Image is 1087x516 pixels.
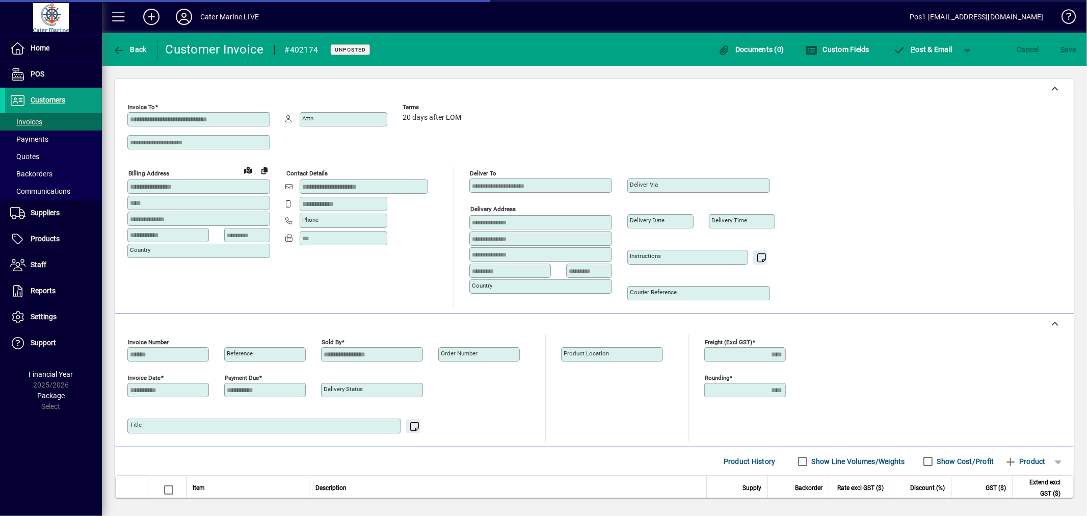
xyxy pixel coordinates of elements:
a: Support [5,330,102,356]
mat-label: Deliver To [470,170,496,177]
span: Support [31,339,56,347]
app-page-header-button: Back [102,40,158,59]
span: Terms [403,104,464,111]
div: #402174 [285,42,319,58]
a: View on map [240,162,256,178]
span: Product [1004,453,1046,470]
span: Supply [743,482,761,494]
a: Quotes [5,148,102,165]
mat-label: Country [130,246,150,253]
label: Show Line Volumes/Weights [810,456,905,467]
mat-label: Courier Reference [630,289,677,296]
mat-label: Invoice To [128,104,155,111]
div: Pos1 [EMAIL_ADDRESS][DOMAIN_NAME] [910,9,1044,25]
span: Extend excl GST ($) [1019,477,1061,499]
button: Product History [720,452,780,471]
span: Backorders [10,170,52,178]
span: GST ($) [986,482,1006,494]
label: Show Cost/Profit [935,456,994,467]
a: Backorders [5,165,102,183]
span: POS [31,70,44,78]
a: Home [5,36,102,61]
a: Staff [5,252,102,278]
mat-label: Product location [564,350,609,357]
button: Custom Fields [803,40,872,59]
a: Settings [5,304,102,330]
button: Profile [168,8,200,26]
button: Product [999,452,1051,471]
button: Copy to Delivery address [256,162,273,178]
span: Item [193,482,205,494]
mat-label: Country [472,282,492,289]
a: Reports [5,278,102,304]
button: Add [135,8,168,26]
span: ave [1061,41,1076,58]
mat-label: Instructions [630,252,661,260]
mat-label: Phone [302,216,319,223]
a: POS [5,62,102,87]
mat-label: Delivery status [324,385,363,393]
mat-label: Delivery date [630,217,665,224]
mat-label: Order number [441,350,478,357]
mat-label: Rounding [705,374,729,381]
mat-label: Attn [302,115,313,122]
mat-label: Deliver via [630,181,658,188]
span: 20 days after EOM [403,114,461,122]
span: Payments [10,135,48,143]
a: Invoices [5,113,102,131]
span: Back [113,45,147,54]
a: Knowledge Base [1054,2,1074,35]
span: Discount (%) [910,482,945,494]
mat-label: Freight (excl GST) [705,339,752,346]
div: Customer Invoice [166,41,264,58]
span: Suppliers [31,209,60,217]
span: Reports [31,287,56,295]
span: ost & Email [893,45,952,54]
span: Products [31,235,60,243]
span: Invoices [10,118,42,126]
span: Customers [31,96,65,104]
span: Backorder [795,482,823,494]
div: Cater Marine LIVE [200,9,259,25]
span: Home [31,44,49,52]
span: Unposted [335,46,366,53]
span: S [1061,45,1065,54]
mat-label: Delivery time [711,217,747,224]
span: Settings [31,313,57,321]
span: Product History [724,453,776,470]
span: Staff [31,261,46,269]
mat-label: Invoice date [128,374,161,381]
span: Communications [10,187,70,195]
span: P [911,45,916,54]
mat-label: Reference [227,350,253,357]
mat-label: Title [130,421,142,428]
a: Communications [5,183,102,200]
span: Rate excl GST ($) [837,482,884,494]
span: Description [315,482,347,494]
button: Back [110,40,149,59]
button: Save [1058,40,1079,59]
span: Package [37,392,65,400]
span: Custom Fields [805,45,869,54]
a: Suppliers [5,200,102,226]
mat-label: Payment due [225,374,259,381]
mat-label: Invoice number [128,339,169,346]
a: Payments [5,131,102,148]
button: Post & Email [888,40,958,59]
span: Documents (0) [718,45,784,54]
a: Products [5,226,102,252]
button: Documents (0) [715,40,787,59]
span: Quotes [10,152,39,161]
span: Financial Year [29,370,73,378]
mat-label: Sold by [322,339,341,346]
